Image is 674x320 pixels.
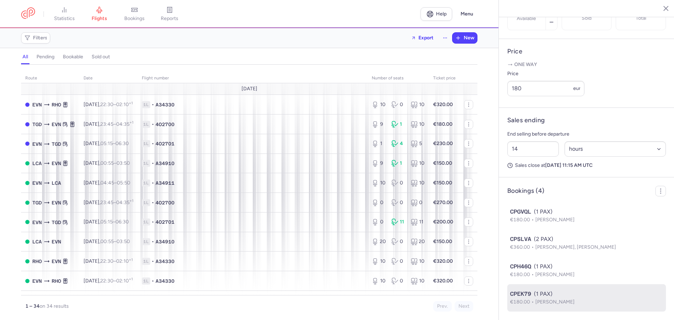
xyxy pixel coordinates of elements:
[372,258,386,265] div: 10
[100,160,130,166] span: –
[510,290,663,298] div: (1 PAX)
[52,218,61,226] span: TGD
[33,35,47,41] span: Filters
[115,141,129,146] time: 06:30
[52,257,61,265] span: EVN
[84,219,129,225] span: [DATE],
[156,238,174,245] span: A34910
[510,208,663,216] div: (1 PAX)
[436,11,447,17] span: Help
[100,200,113,205] time: 23:45
[152,277,154,285] span: •
[84,180,130,186] span: [DATE],
[372,101,386,108] div: 10
[117,239,130,244] time: 03:50
[156,160,174,167] span: A34910
[411,277,425,285] div: 10
[92,54,110,60] h4: sold out
[82,6,117,22] a: flights
[32,120,42,128] span: TGD
[372,121,386,128] div: 9
[52,238,61,246] span: EVN
[391,140,405,147] div: 4
[100,141,113,146] time: 05:15
[391,218,405,226] div: 11
[84,278,133,284] span: [DATE],
[79,73,138,84] th: date
[433,141,453,146] strong: €230.00
[156,121,174,128] span: 4O2700
[433,121,452,127] strong: €180.00
[407,32,438,44] button: Export
[411,140,425,147] div: 5
[52,277,61,285] span: RHO
[32,179,42,187] span: EVN
[411,238,425,245] div: 20
[100,200,133,205] span: –
[391,121,405,128] div: 1
[32,159,42,167] span: LCA
[32,140,42,148] span: EVN
[535,244,616,250] span: [PERSON_NAME], [PERSON_NAME]
[100,258,113,264] time: 22:30
[368,73,429,84] th: number of seats
[411,121,425,128] div: 10
[456,7,477,21] button: Menu
[510,262,663,271] div: (1 PAX)
[391,258,405,265] div: 0
[84,239,130,244] span: [DATE],
[22,54,28,60] h4: all
[100,239,130,244] span: –
[433,301,452,312] button: Prev.
[100,160,114,166] time: 00:55
[152,199,154,206] span: •
[510,208,531,216] span: CPGVQL
[156,140,174,147] span: 4O2701
[117,160,130,166] time: 03:50
[130,198,133,203] sup: +1
[32,257,42,265] span: RHO
[21,33,50,43] button: Filters
[433,278,453,284] strong: €320.00
[115,219,129,225] time: 06:30
[510,290,663,306] button: CPEK79(1 PAX)€180.00[PERSON_NAME]
[100,121,113,127] time: 23:45
[582,15,592,21] p: Sold
[152,258,154,265] span: •
[391,238,405,245] div: 0
[142,277,150,285] span: 1L
[152,160,154,167] span: •
[63,54,83,60] h4: bookable
[152,179,154,187] span: •
[535,272,575,277] span: [PERSON_NAME]
[47,6,82,22] a: statistics
[84,258,133,264] span: [DATE],
[152,140,154,147] span: •
[507,141,559,157] input: ##
[510,262,531,271] span: CPH46Q
[510,208,663,224] button: CPGVQL(1 PAX)€180.00[PERSON_NAME]
[510,299,535,305] span: €180.00
[372,140,386,147] div: 1
[100,278,113,284] time: 22:30
[433,160,452,166] strong: €150.00
[372,238,386,245] div: 20
[32,218,42,226] span: EVN
[84,102,133,107] span: [DATE],
[100,102,113,107] time: 22:30
[411,179,425,187] div: 10
[161,15,178,22] span: reports
[429,73,460,84] th: Ticket price
[507,116,545,124] h4: Sales ending
[142,101,150,108] span: 1L
[100,121,133,127] span: –
[21,73,79,84] th: route
[507,81,584,96] input: ---
[54,15,75,22] span: statistics
[32,277,42,285] span: EVN
[84,121,133,127] span: [DATE],
[411,199,425,206] div: 0
[138,73,368,84] th: Flight number
[142,218,150,226] span: 1L
[372,179,386,187] div: 10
